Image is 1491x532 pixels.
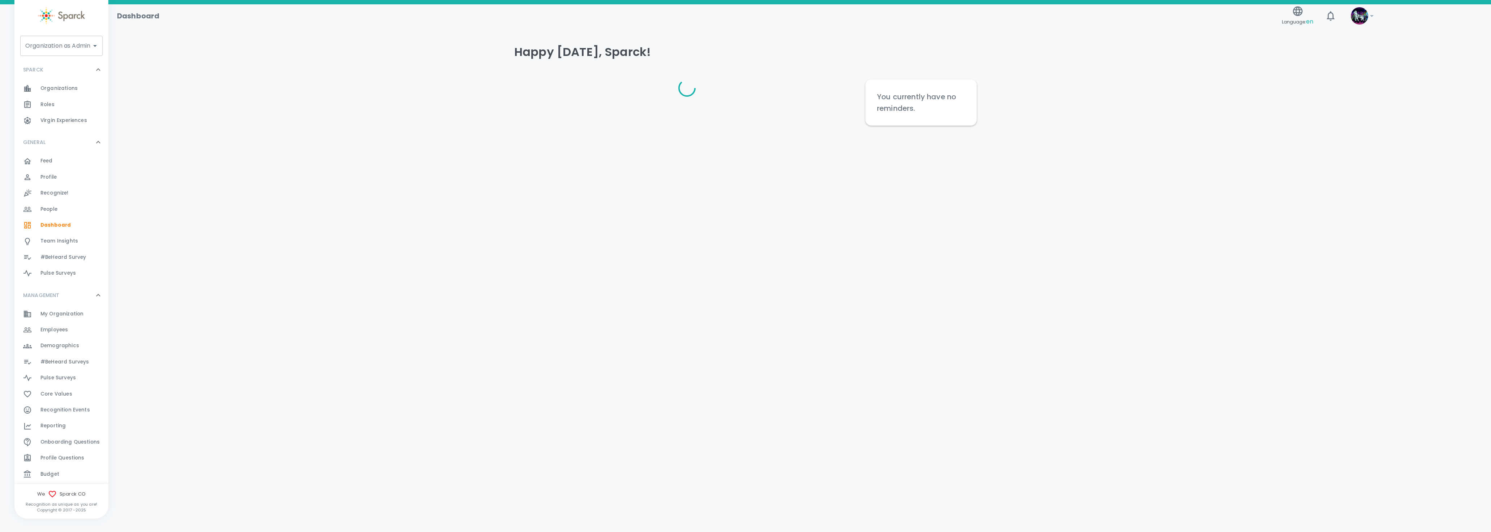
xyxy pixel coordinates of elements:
a: Demographics [14,338,108,354]
span: en [1306,17,1313,26]
span: Language: [1282,17,1313,27]
span: Onboarding Questions [40,439,100,446]
p: GENERAL [23,139,46,146]
a: Feed [14,153,108,169]
a: Onboarding Questions [14,434,108,450]
a: Budget [14,466,108,482]
a: Employees [14,322,108,338]
div: GENERAL [14,131,108,153]
a: My Organization [14,306,108,322]
p: SPARCK [23,66,43,73]
span: Demographics [40,342,79,349]
span: #BeHeard Survey [40,254,86,261]
button: Open [90,41,100,51]
span: Reporting [40,422,66,429]
a: People [14,201,108,217]
span: Profile [40,174,57,181]
a: Profile [14,169,108,185]
a: Reporting [14,418,108,434]
span: Roles [40,101,55,108]
a: Team Insights [14,233,108,249]
div: MANAGEMENT [14,284,108,306]
div: GENERAL [14,153,108,284]
span: Pulse Surveys [40,374,76,381]
a: Roles [14,97,108,113]
a: Core Values [14,386,108,402]
div: SPARCK [14,59,108,80]
a: Sparck logo [14,7,108,24]
span: Core Values [40,391,72,398]
span: Feed [40,157,53,165]
span: Employees [40,326,68,333]
a: Pulse Surveys [14,370,108,386]
span: Recognition Events [40,406,90,414]
a: #BeHeard Surveys [14,354,108,370]
h1: Dashboard [117,10,159,22]
span: Organizations [40,85,78,92]
p: Copyright © 2017 - 2025 [14,507,108,513]
a: Recognize! [14,185,108,201]
span: My Organization [40,310,83,318]
span: Team Insights [40,237,78,245]
h4: Happy [DATE], Sparck! [514,45,977,59]
span: People [40,206,57,213]
a: Recognition Events [14,402,108,418]
span: Pulse Surveys [40,270,76,277]
button: Language:en [1279,3,1316,29]
a: Organizations [14,80,108,96]
a: Profile Questions [14,450,108,466]
span: Recognize! [40,189,69,197]
span: Profile Questions [40,454,85,462]
img: Sparck logo [38,7,85,24]
img: Picture of Sparck [1351,7,1368,25]
p: Recognition as unique as you are! [14,501,108,507]
a: Dashboard [14,217,108,233]
span: Virgin Experiences [40,117,87,124]
a: #BeHeard Survey [14,249,108,265]
span: We Sparck CO [14,490,108,498]
span: #BeHeard Surveys [40,358,89,366]
div: SPARCK [14,80,108,131]
div: MANAGEMENT [14,306,108,485]
a: Virgin Experiences [14,113,108,128]
span: Dashboard [40,222,71,229]
h6: You currently have no reminders. [877,91,965,114]
p: MANAGEMENT [23,292,60,299]
a: Pulse Surveys [14,265,108,281]
span: Budget [40,471,59,478]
